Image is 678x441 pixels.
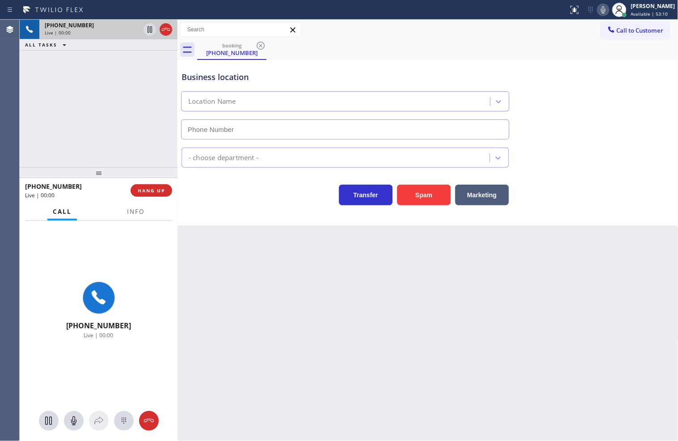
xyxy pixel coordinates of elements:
[631,2,675,10] div: [PERSON_NAME]
[25,42,57,48] span: ALL TASKS
[89,411,109,431] button: Open directory
[181,22,301,37] input: Search
[182,71,509,83] div: Business location
[160,23,172,36] button: Hang up
[47,203,77,220] button: Call
[114,411,134,431] button: Open dialpad
[53,208,72,216] span: Call
[45,21,94,29] span: [PHONE_NUMBER]
[455,185,509,205] button: Marketing
[188,97,236,107] div: Location Name
[139,411,159,431] button: Hang up
[597,4,610,16] button: Mute
[198,42,266,49] div: booking
[397,185,451,205] button: Spam
[189,153,258,163] div: - choose department -
[25,191,55,199] span: Live | 00:00
[20,39,75,50] button: ALL TASKS
[45,30,71,36] span: Live | 00:00
[131,184,172,197] button: HANG UP
[601,22,670,39] button: Call to Customer
[84,331,114,339] span: Live | 00:00
[39,411,59,431] button: Hold Customer
[138,187,165,194] span: HANG UP
[127,208,144,216] span: Info
[144,23,156,36] button: Hold Customer
[122,203,150,220] button: Info
[631,11,668,17] span: Available | 53:10
[339,185,393,205] button: Transfer
[25,182,82,191] span: [PHONE_NUMBER]
[198,40,266,59] div: (877) 902-9726
[198,49,266,57] div: [PHONE_NUMBER]
[64,411,84,431] button: Mute
[66,321,131,331] span: [PHONE_NUMBER]
[617,26,664,34] span: Call to Customer
[181,119,509,140] input: Phone Number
